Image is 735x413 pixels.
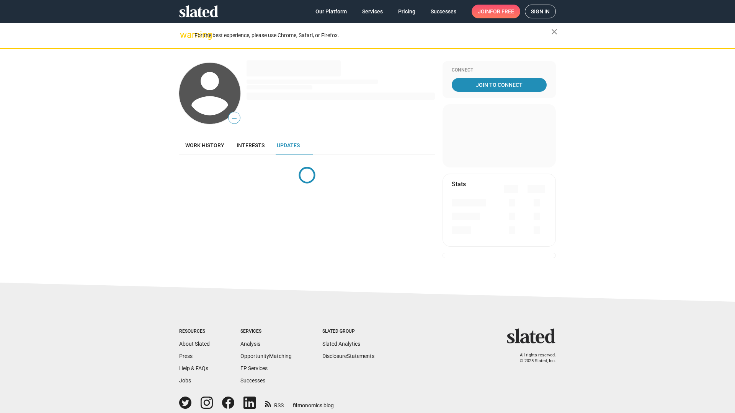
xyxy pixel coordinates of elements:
mat-icon: close [550,27,559,36]
a: Analysis [240,341,260,347]
a: Work history [179,136,230,154]
span: Join [478,5,514,18]
a: Press [179,353,193,359]
div: Services [240,328,292,335]
span: film [293,402,302,408]
a: OpportunityMatching [240,353,292,359]
a: RSS [265,397,284,409]
span: — [229,113,240,123]
a: EP Services [240,365,268,371]
span: Services [362,5,383,18]
span: for free [490,5,514,18]
a: Joinfor free [472,5,520,18]
a: Updates [271,136,306,154]
span: Join To Connect [453,78,545,92]
div: For the best experience, please use Chrome, Safari, or Firefox. [194,30,551,41]
a: filmonomics blog [293,396,334,409]
div: Slated Group [322,328,374,335]
span: Interests [237,142,265,148]
a: Successes [240,377,265,384]
a: Join To Connect [452,78,547,92]
a: About Slated [179,341,210,347]
span: Sign in [531,5,550,18]
a: Successes [425,5,462,18]
a: Our Platform [309,5,353,18]
span: Our Platform [315,5,347,18]
span: Successes [431,5,456,18]
span: Work history [185,142,224,148]
a: Services [356,5,389,18]
p: All rights reserved. © 2025 Slated, Inc. [512,353,556,364]
span: Pricing [398,5,415,18]
a: Pricing [392,5,421,18]
a: Interests [230,136,271,154]
a: Help & FAQs [179,365,208,371]
a: Slated Analytics [322,341,360,347]
span: Updates [277,142,300,148]
div: Connect [452,67,547,73]
mat-icon: warning [180,30,189,39]
mat-card-title: Stats [452,180,466,188]
div: Resources [179,328,210,335]
a: Sign in [525,5,556,18]
a: Jobs [179,377,191,384]
a: DisclosureStatements [322,353,374,359]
